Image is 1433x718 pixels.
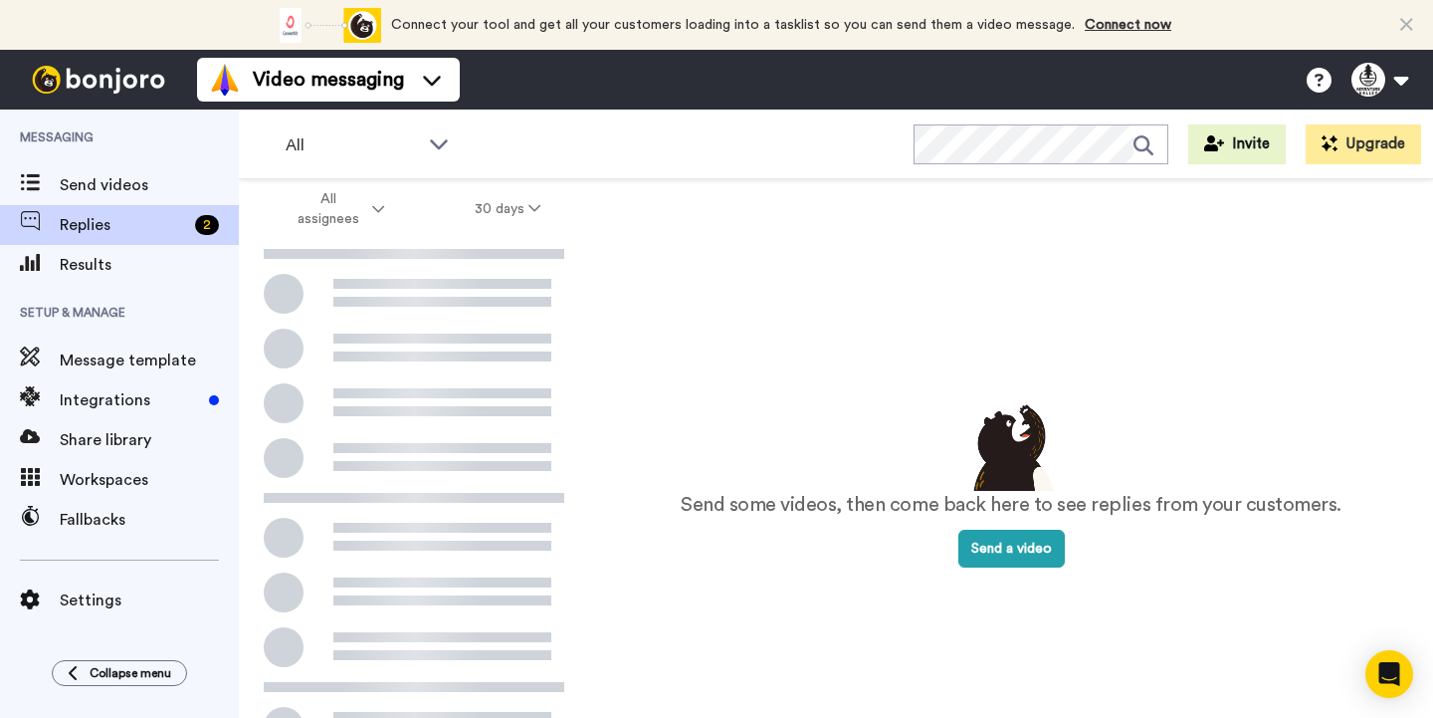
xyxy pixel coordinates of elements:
a: Connect now [1085,18,1171,32]
span: All [286,133,419,157]
button: Invite [1188,124,1286,164]
span: Share library [60,428,239,452]
span: Fallbacks [60,508,239,532]
p: Send some videos, then come back here to see replies from your customers. [681,491,1341,520]
span: Integrations [60,388,201,412]
div: Open Intercom Messenger [1365,650,1413,698]
span: Connect your tool and get all your customers loading into a tasklist so you can send them a video... [391,18,1075,32]
img: results-emptystates.png [961,399,1061,491]
span: Replies [60,213,187,237]
button: Upgrade [1306,124,1421,164]
span: Results [60,253,239,277]
div: 2 [195,215,219,235]
a: Send a video [958,542,1065,556]
button: All assignees [243,181,430,237]
span: Message template [60,349,239,372]
span: Video messaging [253,66,404,94]
div: animation [272,8,381,43]
button: Send a video [958,530,1065,568]
span: Workspaces [60,468,239,492]
span: Send videos [60,173,239,197]
img: bj-logo-header-white.svg [24,66,173,94]
img: vm-color.svg [209,64,241,96]
span: Collapse menu [90,665,171,681]
button: 30 days [430,191,586,227]
span: Settings [60,589,239,612]
button: Collapse menu [52,660,187,686]
span: All assignees [288,189,368,229]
